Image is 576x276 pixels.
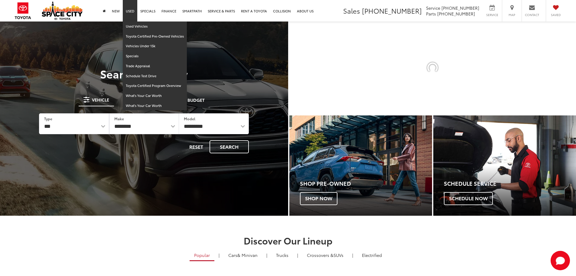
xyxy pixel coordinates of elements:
[210,140,249,153] button: Search
[444,181,576,187] h4: Schedule Service
[265,252,269,258] li: |
[123,71,187,81] a: Schedule Test Drive
[184,140,208,153] button: Reset
[433,115,576,216] div: Toyota
[426,11,436,17] span: Parts
[357,250,386,260] a: Electrified
[444,192,493,205] span: Schedule Now
[307,252,334,258] span: Crossovers &
[289,115,432,216] a: Shop Pre-Owned Shop Now
[92,98,109,102] span: Vehicle
[549,13,562,17] span: Saved
[441,5,479,11] span: [PHONE_NUMBER]
[343,6,360,15] span: Sales
[123,22,187,32] a: Used Vehicles
[302,250,348,260] a: SUVs
[237,252,258,258] span: & Minivan
[362,6,422,15] span: [PHONE_NUMBER]
[44,116,52,121] label: Type
[75,235,501,245] h2: Discover Our Lineup
[123,81,187,91] a: Toyota Certified Program Overview
[433,115,576,216] a: Schedule Service Schedule Now
[525,13,539,17] span: Contact
[485,13,499,17] span: Service
[123,91,187,101] a: What's Your Car Worth
[224,250,262,260] a: Cars
[300,181,432,187] h4: Shop Pre-Owned
[123,32,187,42] a: Toyota Certified Pre-Owned Vehicles
[123,61,187,71] a: Trade Appraisal
[551,251,570,270] button: Toggle Chat Window
[551,251,570,270] svg: Start Chat
[217,252,221,258] li: |
[289,115,432,216] div: Toyota
[351,252,355,258] li: |
[25,68,263,80] h3: Search Inventory
[190,250,214,261] a: Popular
[426,5,440,11] span: Service
[296,252,300,258] li: |
[272,250,293,260] a: Trucks
[505,13,519,17] span: Map
[300,192,337,205] span: Shop Now
[42,1,83,20] img: Space City Toyota
[437,11,475,17] span: [PHONE_NUMBER]
[123,51,187,61] a: Specials
[114,116,124,121] label: Make
[123,101,187,111] a: What's Your Car Worth
[123,41,187,51] a: Vehicles Under 15k
[187,98,205,102] span: Budget
[184,116,195,121] label: Model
